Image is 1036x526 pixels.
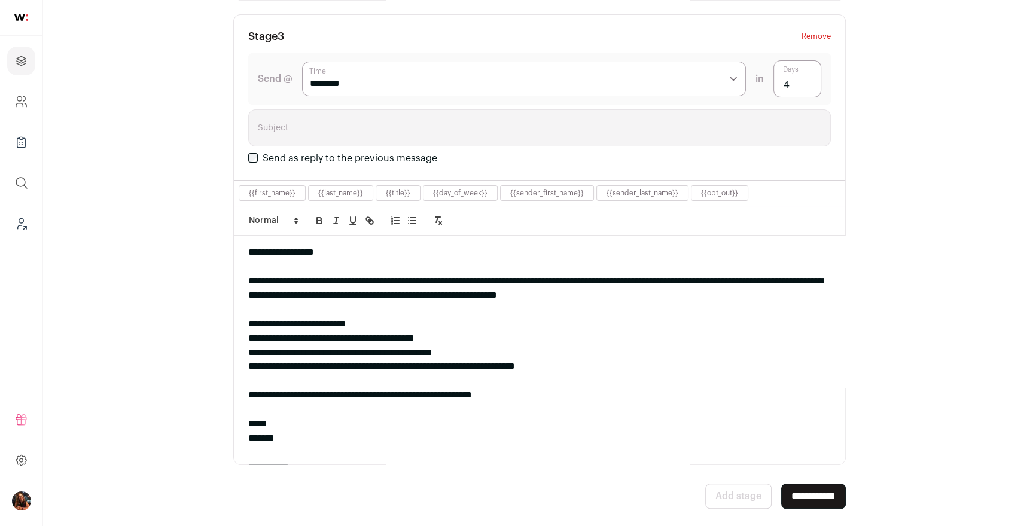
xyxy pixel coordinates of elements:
[248,109,831,146] input: Subject
[510,188,584,198] button: {{sender_first_name}}
[607,188,678,198] button: {{sender_last_name}}
[773,60,821,97] input: Days
[258,72,292,86] label: Send @
[433,188,487,198] button: {{day_of_week}}
[12,491,31,510] img: 13968079-medium_jpg
[7,128,35,157] a: Company Lists
[12,491,31,510] button: Open dropdown
[7,87,35,116] a: Company and ATS Settings
[7,47,35,75] a: Projects
[701,188,738,198] button: {{opt_out}}
[14,14,28,21] img: wellfound-shorthand-0d5821cbd27db2630d0214b213865d53afaa358527fdda9d0ea32b1df1b89c2c.svg
[278,31,284,42] span: 3
[802,29,831,44] button: Remove
[318,188,363,198] button: {{last_name}}
[248,29,284,44] h3: Stage
[755,72,764,86] span: in
[263,154,437,163] label: Send as reply to the previous message
[386,188,410,198] button: {{title}}
[7,209,35,238] a: Leads (Backoffice)
[249,188,295,198] button: {{first_name}}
